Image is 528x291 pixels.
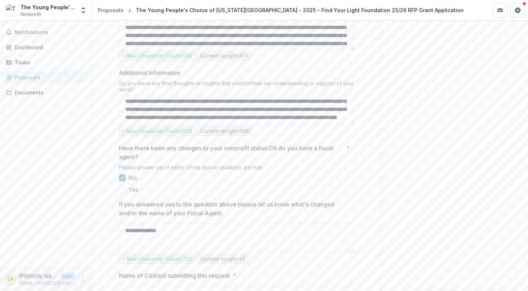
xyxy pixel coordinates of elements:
[127,128,192,134] p: Max Character Count: 500
[119,164,354,173] div: Please answer yes if either of the above situations are true.
[19,272,57,280] p: [PERSON_NAME]
[95,5,467,15] nav: breadcrumb
[127,53,192,59] p: Max Character Count: 500
[15,73,83,81] div: Proposals
[493,3,507,18] button: Partners
[3,71,88,83] a: Proposals
[15,29,86,36] span: Notifications
[15,58,83,66] div: Tasks
[129,173,137,182] span: No
[200,256,245,262] p: Current length: 14
[19,280,75,287] p: [EMAIL_ADDRESS][DOMAIN_NAME]
[3,56,88,68] a: Tasks
[129,185,138,194] span: Yes
[127,256,192,262] p: Max Character Count: 200
[3,41,88,53] a: Dashboard
[21,3,75,11] div: The Young People's Chorus of [US_STATE][GEOGRAPHIC_DATA]
[6,4,18,16] img: The Young People's Chorus of New York City
[510,3,525,18] button: Get Help
[119,80,354,96] div: Do you have any final thoughts or insights that could inform our understanding or support of your...
[8,277,13,282] div: Laura Patterson
[200,128,249,134] p: Current length: 496
[95,5,126,15] a: Proposals
[15,43,83,51] div: Dashboard
[78,275,87,284] button: More
[119,271,230,280] p: Name of Contact submitting this request
[119,144,343,161] p: Have there been any changes to your nonprofit status OR do you have a fiscal agent?
[15,89,83,96] div: Documents
[119,200,350,218] p: If you answered yes to the question above please let us know what's changed and/or the name of yo...
[98,6,123,14] div: Proposals
[78,3,88,18] button: Open entity switcher
[136,6,464,14] div: The Young People's Chorus of [US_STATE][GEOGRAPHIC_DATA] - 2025 - Find Your Light Foundation 25/2...
[3,86,88,98] a: Documents
[119,68,180,77] p: Additional Information
[3,26,88,38] button: Notifications
[200,53,248,59] p: Current length: 471
[21,11,41,18] span: Nonprofit
[60,273,75,280] p: User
